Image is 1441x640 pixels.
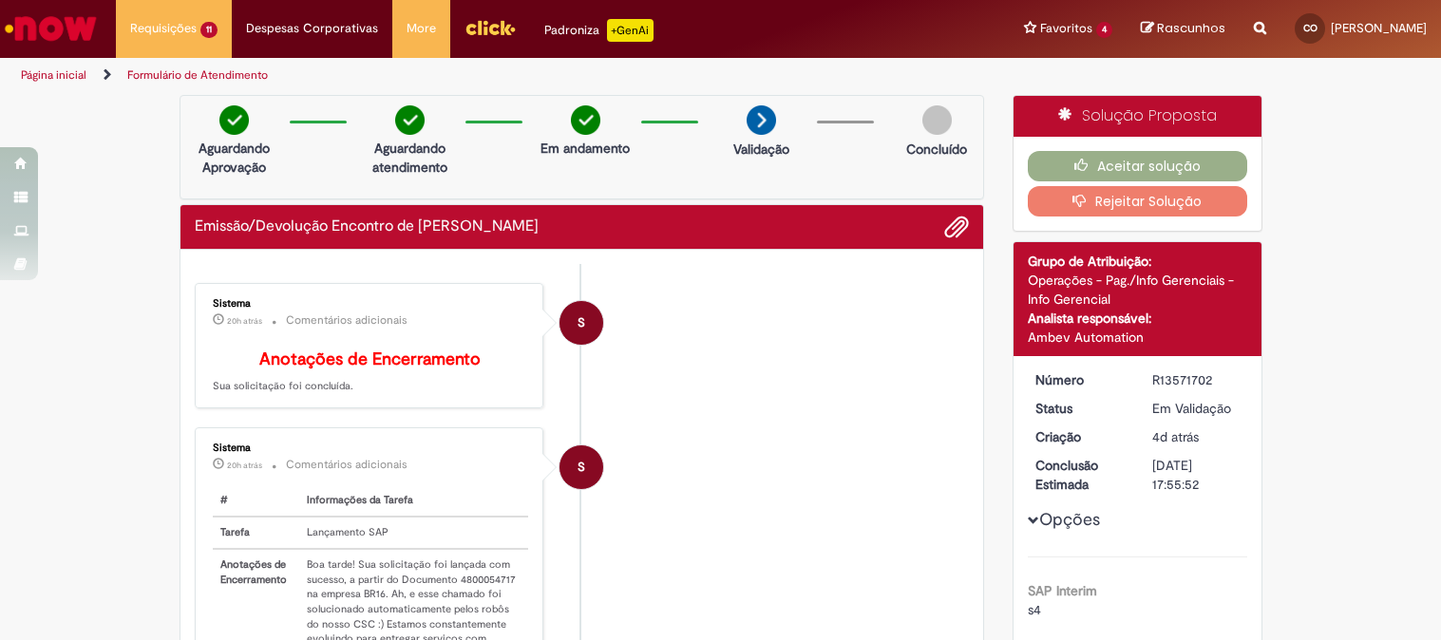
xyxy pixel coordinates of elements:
span: Requisições [130,19,197,38]
span: 20h atrás [227,460,262,471]
dt: Status [1021,399,1138,418]
p: Validação [733,140,789,159]
span: s4 [1028,601,1041,618]
span: S [578,444,585,490]
p: Concluído [906,140,967,159]
dt: Conclusão Estimada [1021,456,1138,494]
dt: Criação [1021,427,1138,446]
a: Página inicial [21,67,86,83]
span: [PERSON_NAME] [1331,20,1427,36]
td: Lançamento SAP [299,517,529,549]
button: Rejeitar Solução [1028,186,1247,216]
h2: Emissão/Devolução Encontro de Contas Fornecedor Histórico de tíquete [195,218,539,235]
time: 29/09/2025 15:46:17 [227,460,262,471]
p: Aguardando atendimento [364,139,456,177]
span: Despesas Corporativas [246,19,378,38]
span: More [407,19,436,38]
div: Grupo de Atribuição: [1028,252,1247,271]
ul: Trilhas de página [14,58,946,93]
p: +GenAi [607,19,654,42]
div: System [559,301,603,345]
img: click_logo_yellow_360x200.png [465,13,516,42]
div: [DATE] 17:55:52 [1152,456,1241,494]
div: Sistema [213,298,529,310]
span: Rascunhos [1157,19,1225,37]
div: Analista responsável: [1028,309,1247,328]
img: check-circle-green.png [219,105,249,135]
th: # [213,485,299,517]
div: Sistema [213,442,529,454]
p: Em andamento [540,139,630,158]
img: check-circle-green.png [571,105,600,135]
p: Aguardando Aprovação [188,139,280,177]
div: Padroniza [544,19,654,42]
img: ServiceNow [2,9,100,47]
div: 26/09/2025 16:42:16 [1152,427,1241,446]
span: Favoritos [1040,19,1092,38]
div: Operações - Pag./Info Gerenciais - Info Gerencial [1028,271,1247,309]
th: Informações da Tarefa [299,485,529,517]
span: 20h atrás [227,315,262,327]
span: 4d atrás [1152,428,1199,445]
div: System [559,445,603,489]
img: arrow-next.png [747,105,776,135]
time: 29/09/2025 15:46:19 [227,315,262,327]
span: 11 [200,22,218,38]
img: check-circle-green.png [395,105,425,135]
div: Em Validação [1152,399,1241,418]
button: Adicionar anexos [944,215,969,239]
button: Aceitar solução [1028,151,1247,181]
b: SAP Interim [1028,582,1097,599]
small: Comentários adicionais [286,312,408,329]
a: Formulário de Atendimento [127,67,268,83]
span: 4 [1096,22,1112,38]
div: R13571702 [1152,370,1241,389]
p: Sua solicitação foi concluída. [213,350,529,394]
th: Tarefa [213,517,299,549]
span: CO [1303,22,1318,34]
div: Ambev Automation [1028,328,1247,347]
img: img-circle-grey.png [922,105,952,135]
dt: Número [1021,370,1138,389]
span: S [578,300,585,346]
a: Rascunhos [1141,20,1225,38]
small: Comentários adicionais [286,457,408,473]
time: 26/09/2025 16:42:16 [1152,428,1199,445]
div: Solução Proposta [1014,96,1261,137]
b: Anotações de Encerramento [259,348,481,370]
